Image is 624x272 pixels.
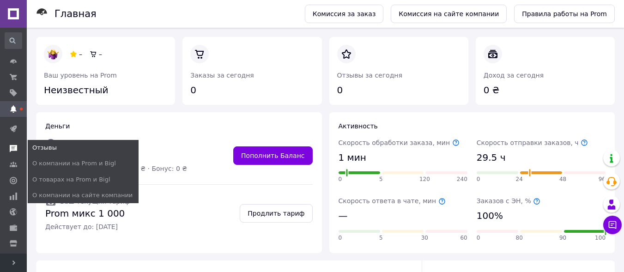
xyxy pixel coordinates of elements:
span: Заказов с ЭН, % [477,197,540,205]
a: Комиссия за заказ [305,5,384,23]
span: 100 [595,234,606,242]
span: 5 [379,175,383,183]
span: Prom микс 1 000 [45,207,130,220]
span: 80 [516,234,523,242]
span: О компании на Prom и Bigl [32,159,116,168]
span: Скорость отправки заказов, ч [477,139,588,146]
span: 90 [559,234,566,242]
span: 100% [477,209,503,223]
a: Продлить тариф [240,204,312,223]
span: Скорость ответа в чате, мин [339,197,446,205]
span: Активность [339,122,378,130]
span: О компании на сайте компании [32,191,133,199]
a: Правила работы на Prom [514,5,615,23]
span: 0 [477,175,480,183]
span: 60 [460,234,467,242]
span: 0 [477,234,480,242]
span: — [339,209,348,223]
a: О компании на сайте компании [28,187,139,203]
h1: Главная [55,8,97,19]
span: 48 [559,175,566,183]
span: Скорость обработки заказа, мин [339,139,460,146]
a: Пополнить Баланс [233,146,312,165]
span: 24 [516,175,523,183]
span: Отзывы [32,144,57,152]
span: 120 [419,175,430,183]
span: 29.5 ч [477,151,506,164]
span: 0 [339,234,342,242]
span: – [99,50,102,58]
span: Действует до: [DATE] [45,222,130,231]
span: 30 [421,234,428,242]
span: 240 [457,175,467,183]
span: 5 [379,234,383,242]
a: Комиссия на сайте компании [391,5,507,23]
span: 96 [599,175,606,183]
span: – [79,50,82,58]
span: О товарах на Prom и Bigl [32,175,110,184]
span: Деньги [45,122,70,130]
a: О товарах на Prom и Bigl [28,172,139,187]
a: О компании на Prom и Bigl [28,156,139,171]
span: 0 [339,175,342,183]
button: Чат с покупателем [603,216,622,234]
span: 1 мин [339,151,366,164]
